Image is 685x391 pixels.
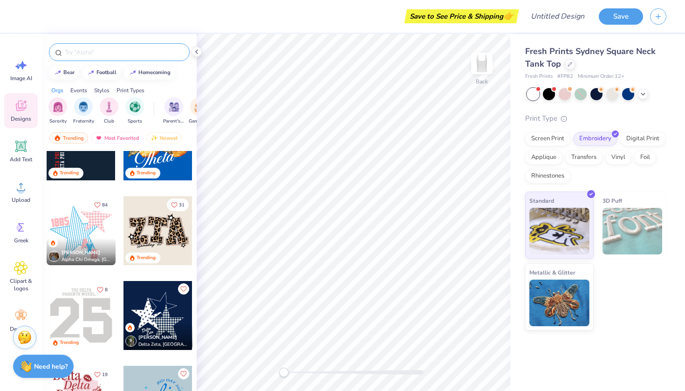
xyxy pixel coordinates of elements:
[599,8,643,25] button: Save
[565,151,603,165] div: Transfers
[78,102,89,112] img: Fraternity Image
[529,196,554,206] span: Standard
[51,86,63,95] div: Orgs
[93,283,112,296] button: Like
[60,170,79,177] div: Trending
[178,283,189,295] button: Like
[100,97,118,125] button: filter button
[90,199,112,211] button: Like
[169,102,179,112] img: Parent's Weekend Image
[525,169,570,183] div: Rhinestones
[163,97,185,125] button: filter button
[73,97,94,125] div: filter for Fraternity
[102,203,108,207] span: 84
[91,132,144,144] div: Most Favorited
[634,151,656,165] div: Foil
[189,118,210,125] span: Game Day
[605,151,631,165] div: Vinyl
[49,66,79,80] button: bear
[94,86,110,95] div: Styles
[189,97,210,125] div: filter for Game Day
[87,70,95,75] img: trend_line.gif
[523,7,592,26] input: Untitled Design
[14,237,28,244] span: Greek
[603,208,663,254] img: 3D Puff
[34,362,68,371] strong: Need help?
[525,73,553,81] span: Fresh Prints
[48,97,67,125] button: filter button
[90,368,112,381] button: Like
[100,97,118,125] div: filter for Club
[573,132,617,146] div: Embroidery
[104,102,114,112] img: Club Image
[62,256,112,263] span: Alpha Chi Omega, [GEOGRAPHIC_DATA]
[151,135,158,141] img: newest.gif
[125,97,144,125] button: filter button
[73,118,94,125] span: Fraternity
[525,132,570,146] div: Screen Print
[620,132,665,146] div: Digital Print
[54,135,61,141] img: trending.gif
[578,73,624,81] span: Minimum Order: 12 +
[189,97,210,125] button: filter button
[11,115,31,123] span: Designs
[6,277,36,292] span: Clipart & logos
[53,102,63,112] img: Sorority Image
[49,132,88,144] div: Trending
[129,70,137,75] img: trend_line.gif
[138,70,171,75] div: homecoming
[102,372,108,377] span: 19
[73,97,94,125] button: filter button
[63,70,75,75] div: bear
[603,196,622,206] span: 3D Puff
[529,268,575,277] span: Metallic & Glitter
[407,9,516,23] div: Save to See Price & Shipping
[525,46,656,69] span: Fresh Prints Sydney Square Neck Tank Top
[128,118,142,125] span: Sports
[529,280,589,326] img: Metallic & Glitter
[557,73,573,81] span: # FP82
[12,196,30,204] span: Upload
[194,102,205,112] img: Game Day Image
[10,75,32,82] span: Image AI
[70,86,87,95] div: Events
[82,66,121,80] button: football
[137,254,156,261] div: Trending
[473,54,491,73] img: Back
[178,368,189,379] button: Like
[10,156,32,163] span: Add Text
[167,199,189,211] button: Like
[64,48,184,57] input: Try "Alpha"
[179,203,185,207] span: 31
[96,70,116,75] div: football
[10,325,32,333] span: Decorate
[62,249,100,256] span: [PERSON_NAME]
[163,97,185,125] div: filter for Parent's Weekend
[130,102,140,112] img: Sports Image
[125,97,144,125] div: filter for Sports
[279,368,288,377] div: Accessibility label
[525,151,562,165] div: Applique
[124,66,175,80] button: homecoming
[137,170,156,177] div: Trending
[60,339,79,346] div: Trending
[104,118,114,125] span: Club
[54,70,62,75] img: trend_line.gif
[116,86,144,95] div: Print Types
[48,97,67,125] div: filter for Sorority
[525,113,666,124] div: Print Type
[138,334,177,341] span: [PERSON_NAME]
[138,341,189,348] span: Delta Zeta, [GEOGRAPHIC_DATA][US_STATE]
[49,118,67,125] span: Sorority
[105,288,108,292] span: 8
[476,77,488,86] div: Back
[95,135,103,141] img: most_fav.gif
[503,10,514,21] span: 👉
[146,132,182,144] div: Newest
[529,208,589,254] img: Standard
[163,118,185,125] span: Parent's Weekend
